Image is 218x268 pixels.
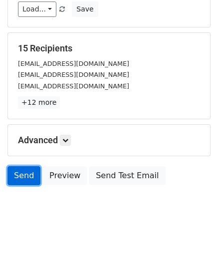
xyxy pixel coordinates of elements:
[89,166,165,185] a: Send Test Email
[18,71,129,78] small: [EMAIL_ADDRESS][DOMAIN_NAME]
[18,135,200,146] h5: Advanced
[18,60,129,67] small: [EMAIL_ADDRESS][DOMAIN_NAME]
[168,220,218,268] iframe: Chat Widget
[43,166,87,185] a: Preview
[72,1,98,17] button: Save
[18,1,56,17] a: Load...
[7,166,40,185] a: Send
[18,82,129,90] small: [EMAIL_ADDRESS][DOMAIN_NAME]
[18,43,200,54] h5: 15 Recipients
[18,96,60,109] a: +12 more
